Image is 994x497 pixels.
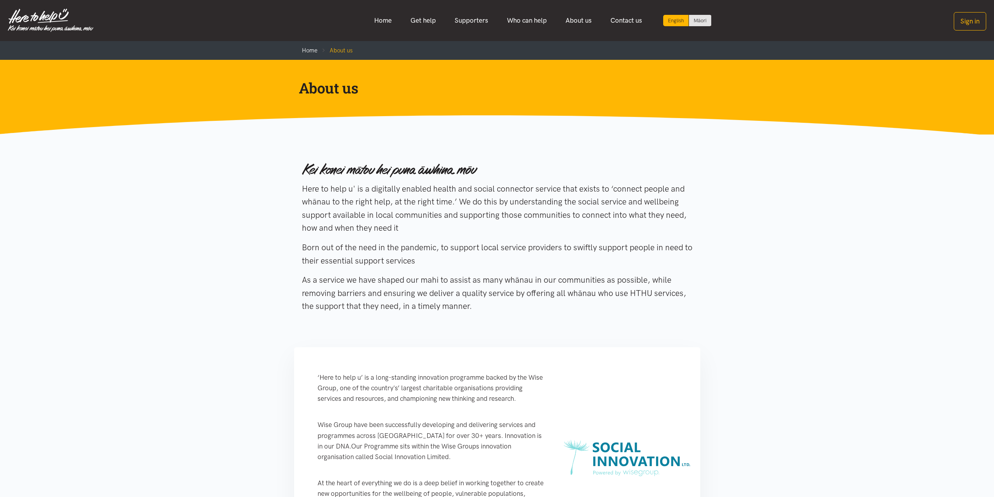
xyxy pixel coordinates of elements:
[302,273,692,313] p: As a service we have shaped our mahi to assist as many whānau in our communities as possible, whi...
[445,12,498,29] a: Supporters
[8,9,93,32] img: Home
[401,12,445,29] a: Get help
[663,15,689,26] div: Current language
[299,79,683,97] h1: About us
[302,47,318,54] a: Home
[556,12,601,29] a: About us
[689,15,711,26] a: Switch to Te Reo Māori
[318,46,353,55] li: About us
[663,15,712,26] div: Language toggle
[318,372,547,404] p: ‘Here to help u’ is a long-standing innovation programme backed by the Wise Group, one of the cou...
[954,12,986,31] button: Sign in
[302,182,692,235] p: Here to help u' is a digitally enabled health and social connector service that exists to ‘connec...
[365,12,401,29] a: Home
[302,241,692,267] p: Born out of the need in the pandemic, to support local service providers to swiftly support peopl...
[601,12,651,29] a: Contact us
[498,12,556,29] a: Who can help
[318,420,547,462] p: Wise Group have been successfully developing and delivering services and programmes across [GEOGR...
